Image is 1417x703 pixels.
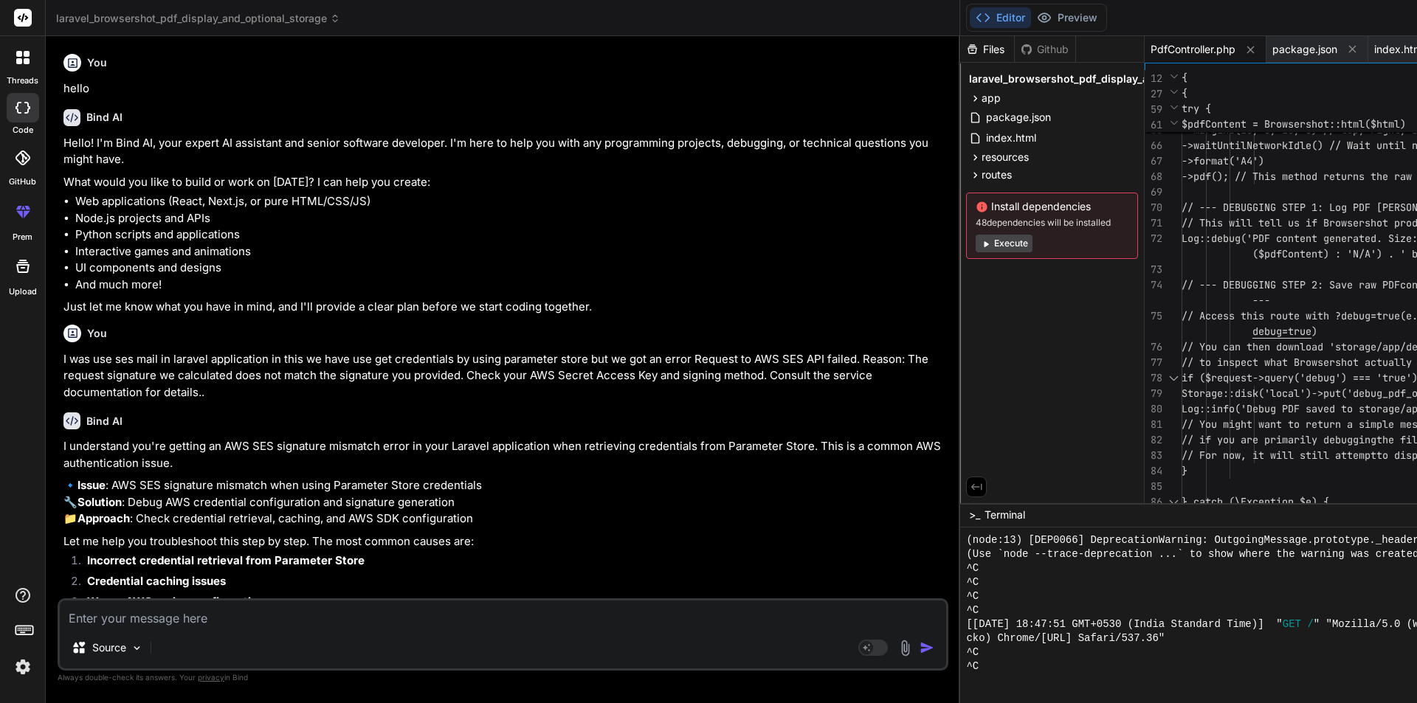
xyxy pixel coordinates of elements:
span: // --- DEBUGGING STEP 2: Save raw PDF [1182,278,1400,291]
span: ->waitUntilNetworkIdle() // Wait u [1182,139,1382,152]
span: GET [1283,617,1301,631]
label: GitHub [9,176,36,188]
span: Install dependencies [976,199,1128,214]
span: 61 [1145,117,1162,133]
label: code [13,124,33,136]
h6: Bind AI [86,414,123,429]
span: 12 [1145,71,1162,86]
span: ^C [966,589,979,603]
div: 70 [1145,200,1162,215]
li: UI components and designs [75,260,945,277]
div: 76 [1145,339,1162,355]
div: 82 [1145,432,1162,448]
div: Click to collapse the range. [1164,370,1183,386]
h6: You [87,55,107,70]
li: Node.js projects and APIs [75,210,945,227]
p: Let me help you troubleshoot this step by step. The most common causes are: [63,533,945,550]
span: { [1182,71,1187,84]
img: attachment [897,640,914,657]
div: Files [960,42,1014,57]
li: Python scripts and applications [75,226,945,243]
span: laravel_browsershot_pdf_display_and_optional_storage [56,11,340,26]
div: 69 [1145,184,1162,200]
button: Editor [970,7,1031,28]
div: 84 [1145,463,1162,479]
span: try { [1182,102,1211,115]
span: 59 [1145,102,1162,117]
div: 74 [1145,277,1162,293]
span: // For now, it will still attempt [1182,449,1376,462]
span: app [982,91,1001,105]
span: >_ [969,508,980,522]
div: 83 [1145,448,1162,463]
li: And much more! [75,277,945,294]
span: privacy [198,673,224,682]
span: index.html [985,129,1038,147]
span: --- [1252,294,1270,307]
span: // if you are primarily debugging [1182,433,1376,446]
span: 27 [1145,86,1162,102]
div: 86 [1145,494,1162,510]
p: What would you like to build or work on [DATE]? I can help you create: [63,174,945,191]
div: 68 [1145,169,1162,184]
span: } catch (\Exception $e) { [1182,495,1329,508]
span: [[DATE] 18:47:51 GMT+0530 (India Standard Time)] " [966,617,1282,631]
strong: Issue [77,478,106,492]
span: Terminal [985,508,1025,522]
div: 72 [1145,231,1162,246]
div: 79 [1145,386,1162,401]
div: 78 [1145,370,1162,386]
img: icon [920,640,934,655]
p: 🔹 : AWS SES signature mismatch when using Parameter Store credentials 🔧 : Debug AWS credential co... [63,477,945,527]
strong: Credential caching issues [87,574,226,588]
li: Web applications (React, Next.js, or pure HTML/CSS/JS) [75,193,945,210]
span: Log::info('Debug PDF saved to stor [1182,402,1382,415]
div: Github [1015,42,1075,57]
span: ->format('A4') [1182,154,1264,167]
button: Execute [976,235,1032,252]
span: Log::debug('PDF content generated. Siz [1182,232,1406,245]
span: ) [1311,325,1317,338]
span: ^C [966,561,979,575]
h6: You [87,326,107,341]
span: ->pdf(); // This method returns th [1182,170,1382,183]
p: Hello! I'm Bind AI, your expert AI assistant and senior software developer. I'm here to help you ... [63,135,945,168]
div: 73 [1145,262,1162,277]
span: routes [982,167,1012,182]
div: 71 [1145,215,1162,231]
p: I understand you're getting an AWS SES signature mismatch error in your Laravel application when ... [63,438,945,471]
span: ^C [966,603,979,617]
span: } [1182,464,1187,477]
div: 85 [1145,479,1162,494]
div: 77 [1145,355,1162,370]
div: 75 [1145,308,1162,324]
span: package.json [985,108,1052,126]
span: // Access this route with ?debug=true [1182,309,1400,322]
span: resources [982,150,1029,165]
div: Click to collapse the range. [1164,494,1183,510]
span: ^C [966,645,979,659]
p: I was use ses mail in laravel application in this we have use get credentials by using parameter ... [63,351,945,401]
span: PdfController.php [1151,42,1235,57]
span: package.json [1272,42,1337,57]
span: Storage::disk('local')->put('debug [1182,387,1382,400]
p: hello [63,80,945,97]
span: // You can then download 'storage/app/ [1182,340,1406,353]
div: 67 [1145,153,1162,169]
span: laravel_browsershot_pdf_display_and_optional_storage [969,72,1253,86]
div: 81 [1145,417,1162,432]
span: 48 dependencies will be installed [976,217,1128,229]
label: prem [13,231,32,243]
div: 80 [1145,401,1162,417]
span: { [1182,86,1187,100]
label: Upload [9,285,37,298]
p: Source [92,640,126,655]
p: Always double-check its answers. Your in Bind [58,671,948,685]
strong: Approach [77,511,130,525]
strong: Solution [77,495,122,509]
span: ^C [966,659,979,673]
img: settings [10,654,35,679]
span: cko) Chrome/[URL] Safari/537.36" [966,631,1165,645]
li: Interactive games and animations [75,243,945,260]
h6: Bind AI [86,110,123,125]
